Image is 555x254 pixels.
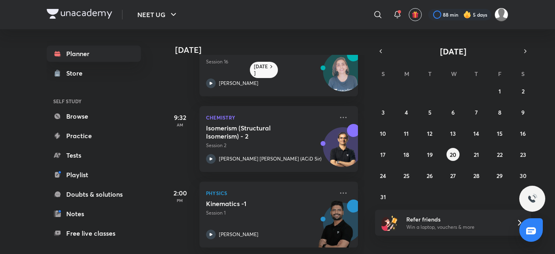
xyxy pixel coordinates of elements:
[521,70,525,78] abbr: Saturday
[428,109,431,116] abbr: August 5, 2025
[206,142,334,149] p: Session 2
[403,151,409,158] abbr: August 18, 2025
[423,127,436,140] button: August 12, 2025
[520,172,527,180] abbr: August 30, 2025
[206,188,334,198] p: Physics
[47,9,112,19] img: Company Logo
[516,169,529,182] button: August 30, 2025
[493,148,506,161] button: August 22, 2025
[164,188,196,198] h5: 2:00
[403,172,410,180] abbr: August 25, 2025
[219,231,258,238] p: [PERSON_NAME]
[206,209,334,217] p: Session 1
[66,68,87,78] div: Store
[423,169,436,182] button: August 26, 2025
[522,87,525,95] abbr: August 2, 2025
[406,224,506,231] p: Win a laptop, vouchers & more
[493,169,506,182] button: August 29, 2025
[47,167,141,183] a: Playlist
[447,106,460,119] button: August 6, 2025
[423,148,436,161] button: August 19, 2025
[409,8,422,21] button: avatar
[47,9,112,21] a: Company Logo
[451,70,457,78] abbr: Wednesday
[405,109,408,116] abbr: August 4, 2025
[377,148,390,161] button: August 17, 2025
[206,58,334,65] p: Session 16
[516,148,529,161] button: August 23, 2025
[470,106,483,119] button: August 7, 2025
[47,65,141,81] a: Store
[470,169,483,182] button: August 28, 2025
[499,87,501,95] abbr: August 1, 2025
[323,56,362,95] img: Avatar
[516,106,529,119] button: August 9, 2025
[447,127,460,140] button: August 13, 2025
[427,130,432,137] abbr: August 12, 2025
[47,206,141,222] a: Notes
[470,148,483,161] button: August 21, 2025
[380,130,386,137] abbr: August 10, 2025
[473,172,479,180] abbr: August 28, 2025
[47,225,141,241] a: Free live classes
[516,85,529,98] button: August 2, 2025
[404,130,409,137] abbr: August 11, 2025
[493,127,506,140] button: August 15, 2025
[47,46,141,62] a: Planner
[498,109,501,116] abbr: August 8, 2025
[164,113,196,122] h5: 9:32
[450,172,456,180] abbr: August 27, 2025
[47,128,141,144] a: Practice
[386,46,520,57] button: [DATE]
[206,200,307,208] h5: Kinematics -1
[164,122,196,127] p: AM
[470,127,483,140] button: August 14, 2025
[450,130,456,137] abbr: August 13, 2025
[447,148,460,161] button: August 20, 2025
[463,11,471,19] img: streak
[219,80,258,87] p: [PERSON_NAME]
[400,169,413,182] button: August 25, 2025
[382,70,385,78] abbr: Sunday
[497,151,503,158] abbr: August 22, 2025
[47,94,141,108] h6: SELF STUDY
[451,109,455,116] abbr: August 6, 2025
[423,106,436,119] button: August 5, 2025
[175,45,366,55] h4: [DATE]
[427,172,433,180] abbr: August 26, 2025
[323,132,362,171] img: Avatar
[377,127,390,140] button: August 10, 2025
[516,127,529,140] button: August 16, 2025
[377,190,390,203] button: August 31, 2025
[493,106,506,119] button: August 8, 2025
[427,151,433,158] abbr: August 19, 2025
[497,130,503,137] abbr: August 15, 2025
[428,70,431,78] abbr: Tuesday
[380,193,386,201] abbr: August 31, 2025
[380,172,386,180] abbr: August 24, 2025
[400,106,413,119] button: August 4, 2025
[254,63,268,76] h6: [DATE]
[206,113,334,122] p: Chemistry
[404,70,409,78] abbr: Monday
[496,172,503,180] abbr: August 29, 2025
[473,130,479,137] abbr: August 14, 2025
[493,85,506,98] button: August 1, 2025
[521,109,525,116] abbr: August 9, 2025
[382,109,385,116] abbr: August 3, 2025
[382,215,398,231] img: referral
[498,70,501,78] abbr: Friday
[400,148,413,161] button: August 18, 2025
[400,127,413,140] button: August 11, 2025
[219,155,321,163] p: [PERSON_NAME] [PERSON_NAME] (ACiD Sir)
[520,130,526,137] abbr: August 16, 2025
[447,169,460,182] button: August 27, 2025
[475,70,478,78] abbr: Thursday
[47,147,141,163] a: Tests
[132,7,183,23] button: NEET UG
[164,198,196,203] p: PM
[494,8,508,22] img: Divya rakesh
[47,108,141,124] a: Browse
[440,46,466,57] span: [DATE]
[47,186,141,202] a: Doubts & solutions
